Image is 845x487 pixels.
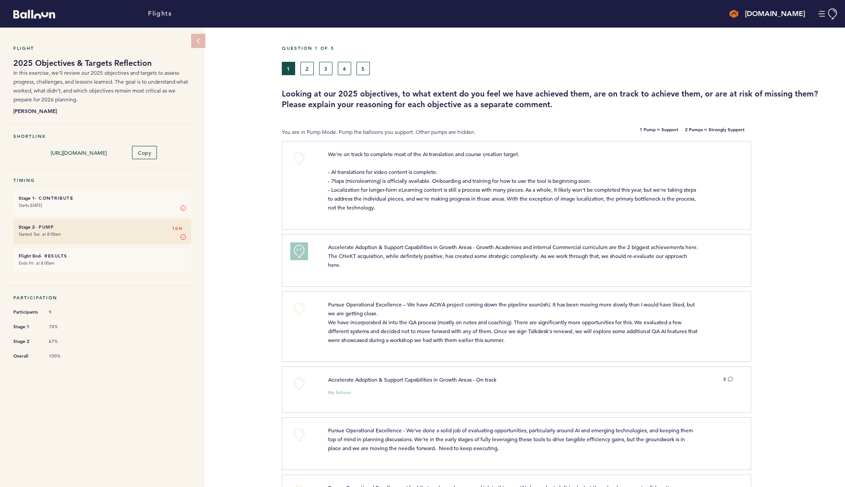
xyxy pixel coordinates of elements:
span: Copy [138,149,151,156]
button: 5 [356,62,370,75]
h4: [DOMAIN_NAME] [745,8,805,19]
span: Accelerate Adoption & Support Capabilities in Growth Areas - Growth Academies and internal Commer... [328,243,699,268]
time: Started Tue. at 8:00am [19,231,61,237]
span: Accelerate Adoption & Support Capabilities in Growth Areas - On track [328,376,497,383]
b: [PERSON_NAME] [13,106,191,115]
span: Pursue Operational Excellence - We’ve done a solid job of evaluating opportunities, particularly ... [328,427,694,451]
button: 4 [338,62,351,75]
button: 3 [723,375,733,384]
b: 1 Pump = Support [640,128,678,137]
span: 100% [49,353,76,359]
h6: - Results [19,253,186,259]
h5: Flight [13,45,191,51]
time: Ends Fri. at 8:00am [19,260,55,266]
h1: 2025 Objectives & Targets Reflection [13,58,191,68]
b: 2 Pumps = Strongly Support [685,128,745,137]
svg: Balloon [13,10,55,19]
small: Flight End [19,253,40,259]
h5: Question 1 of 5 [282,45,838,51]
small: My Balloon [328,390,351,395]
h3: Looking at our 2025 objectives, to what extent do you feel we have achieved them, are on track to... [282,89,838,110]
h6: - Pump [19,224,186,230]
span: Overall [13,352,40,361]
h5: Shortlink [13,133,191,139]
time: Starts [DATE] [19,202,42,208]
button: Copy [132,146,157,159]
small: Stage 1 [19,195,35,201]
span: 3 [723,376,726,382]
span: 67% [49,338,76,345]
span: Stage 1 [13,322,40,331]
h6: - Contribute [19,195,186,201]
small: Stage 2 [19,224,35,230]
span: Participants [13,308,40,317]
p: You are in Pump Mode. Pump the balloons you support. Other pumps are hidden. [282,128,557,137]
span: 78% [49,324,76,330]
a: Flights [148,9,172,19]
span: In this exercise, we’ll review our 2025 objectives and targets to assess progress, challenges, an... [13,69,188,103]
button: +1 [290,242,308,260]
span: 9 [49,309,76,315]
span: +1 [296,246,302,254]
span: We're on track to complete most of the AI translation and course creation target. - AI translatio... [328,150,697,211]
button: Manage Account [818,8,838,20]
h5: Timing [13,177,191,183]
span: Stage 2 [13,337,40,346]
button: 3 [319,62,332,75]
span: 16H [172,224,183,233]
span: Pursue Operational Excellence – We have ACWA project coming down the pipeline soon(ish). It has b... [328,301,699,343]
button: 2 [300,62,314,75]
a: Balloon [7,9,55,18]
button: 1 [282,62,295,75]
h5: Participation [13,295,191,301]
